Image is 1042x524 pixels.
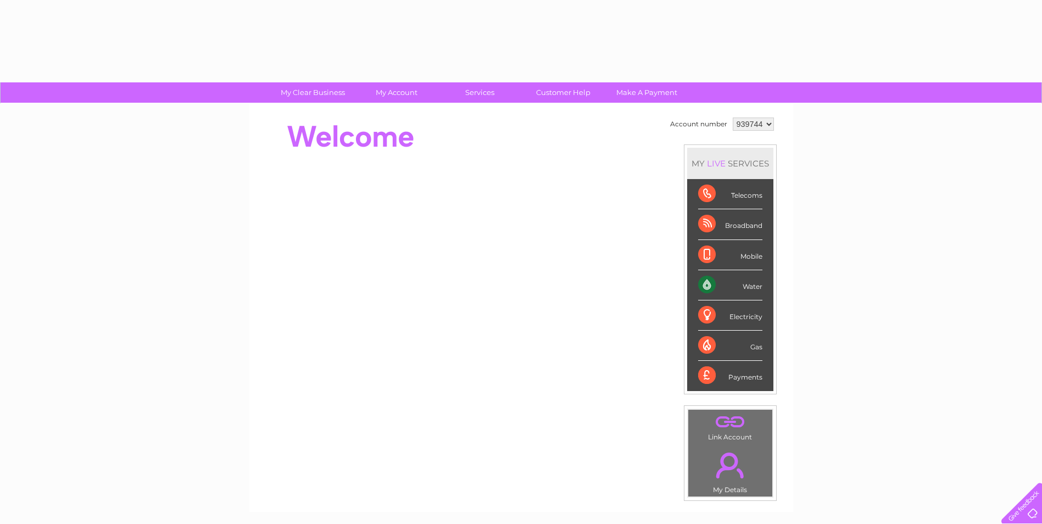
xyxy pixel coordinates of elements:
div: MY SERVICES [687,148,773,179]
a: Make A Payment [601,82,692,103]
a: My Account [351,82,442,103]
div: Electricity [698,300,762,331]
td: Account number [667,115,730,133]
div: Mobile [698,240,762,270]
div: Water [698,270,762,300]
td: Link Account [688,409,773,444]
div: Gas [698,331,762,361]
div: Broadband [698,209,762,239]
a: . [691,412,770,432]
a: My Clear Business [268,82,358,103]
td: My Details [688,443,773,497]
div: Payments [698,361,762,391]
div: LIVE [705,158,728,169]
a: Customer Help [518,82,609,103]
div: Telecoms [698,179,762,209]
a: Services [434,82,525,103]
a: . [691,446,770,484]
